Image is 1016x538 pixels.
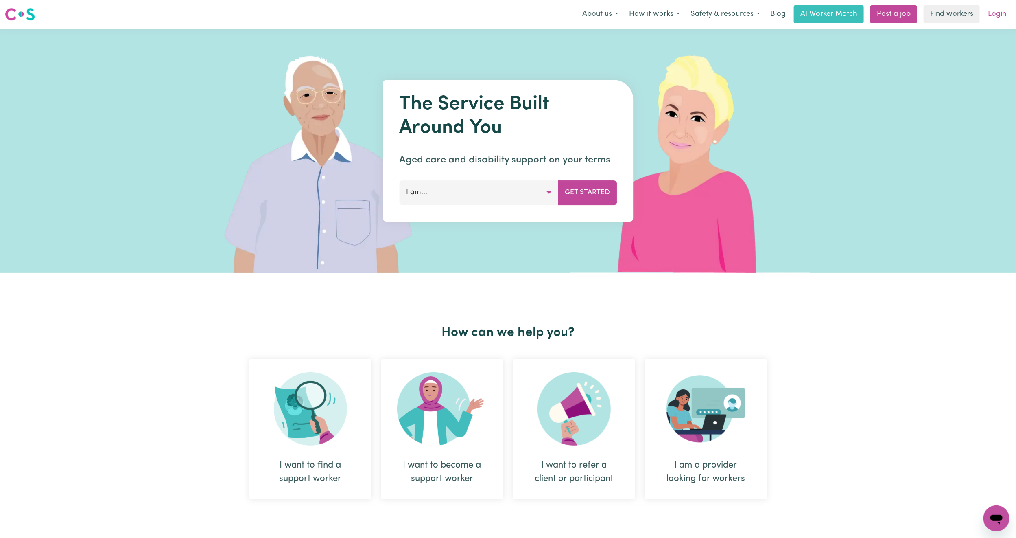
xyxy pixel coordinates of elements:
[381,359,503,499] div: I want to become a support worker
[269,459,352,485] div: I want to find a support worker
[399,180,558,205] button: I am...
[794,5,864,23] a: AI Worker Match
[399,153,617,167] p: Aged care and disability support on your terms
[983,505,1009,531] iframe: Button to launch messaging window, conversation in progress
[645,359,767,499] div: I am a provider looking for workers
[513,359,635,499] div: I want to refer a client or participant
[666,372,745,446] img: Provider
[245,325,772,340] h2: How can we help you?
[870,5,917,23] a: Post a job
[5,7,35,22] img: Careseekers logo
[924,5,980,23] a: Find workers
[533,459,616,485] div: I want to refer a client or participant
[685,6,765,23] button: Safety & resources
[664,459,747,485] div: I am a provider looking for workers
[5,5,35,24] a: Careseekers logo
[765,5,791,23] a: Blog
[577,6,624,23] button: About us
[624,6,685,23] button: How it works
[401,459,484,485] div: I want to become a support worker
[397,372,487,446] img: Become Worker
[399,93,617,140] h1: The Service Built Around You
[558,180,617,205] button: Get Started
[249,359,371,499] div: I want to find a support worker
[274,372,347,446] img: Search
[537,372,611,446] img: Refer
[983,5,1011,23] a: Login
